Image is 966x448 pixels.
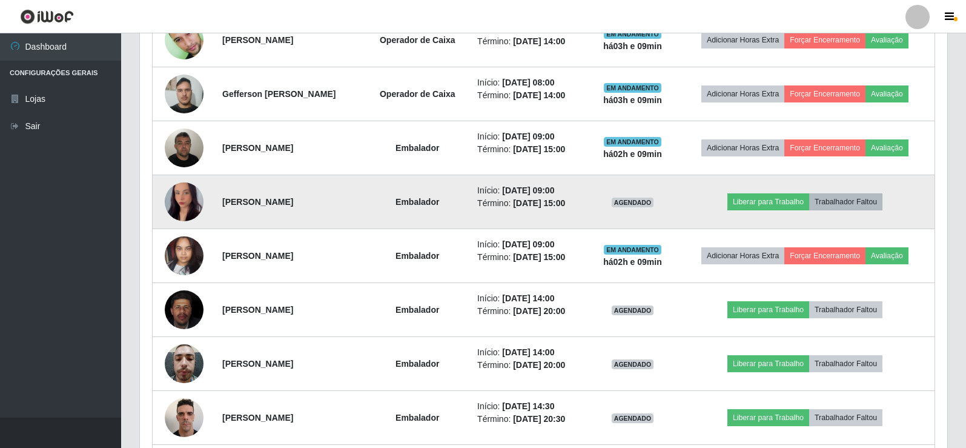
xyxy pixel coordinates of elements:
button: Liberar para Trabalho [727,355,809,372]
button: Trabalhador Faltou [809,301,882,318]
time: [DATE] 09:00 [502,239,554,249]
time: [DATE] 14:00 [502,293,554,303]
span: AGENDADO [612,198,654,207]
button: Trabalhador Faltou [809,193,882,210]
button: Forçar Encerramento [784,85,865,102]
li: Término: [477,89,583,102]
time: [DATE] 20:00 [513,306,565,316]
time: [DATE] 20:30 [513,414,565,424]
strong: Embalador [395,197,439,207]
time: [DATE] 15:00 [513,198,565,208]
img: 1754059666025.jpeg [165,392,203,443]
button: Adicionar Horas Extra [701,85,784,102]
time: [DATE] 14:00 [502,347,554,357]
strong: Embalador [395,359,439,369]
time: [DATE] 15:00 [513,252,565,262]
li: Término: [477,305,583,318]
button: Forçar Encerramento [784,139,865,156]
img: CoreUI Logo [20,9,74,24]
button: Forçar Encerramento [784,247,865,264]
strong: Operador de Caixa [380,89,455,99]
button: Adicionar Horas Extra [701,139,784,156]
button: Avaliação [865,32,908,48]
strong: [PERSON_NAME] [222,251,293,261]
img: 1742301496184.jpeg [165,9,203,71]
button: Liberar para Trabalho [727,301,809,318]
span: AGENDADO [612,359,654,369]
button: Adicionar Horas Extra [701,32,784,48]
strong: Embalador [395,305,439,315]
strong: [PERSON_NAME] [222,359,293,369]
strong: Operador de Caixa [380,35,455,45]
span: EM ANDAMENTO [604,245,661,255]
strong: Embalador [395,413,439,423]
button: Adicionar Horas Extra [701,247,784,264]
li: Término: [477,197,583,210]
button: Avaliação [865,85,908,102]
span: EM ANDAMENTO [604,137,661,147]
strong: há 02 h e 09 min [603,149,662,159]
span: AGENDADO [612,413,654,423]
strong: [PERSON_NAME] [222,197,293,207]
time: [DATE] 09:00 [502,132,554,141]
img: 1731586040745.jpeg [165,160,203,244]
strong: [PERSON_NAME] [222,305,293,315]
time: [DATE] 14:00 [513,36,565,46]
li: Início: [477,184,583,197]
span: EM ANDAMENTO [604,29,661,39]
button: Avaliação [865,247,908,264]
button: Trabalhador Faltou [809,409,882,426]
time: [DATE] 14:00 [513,90,565,100]
button: Forçar Encerramento [784,32,865,48]
img: 1756659986105.jpeg [165,68,203,119]
strong: há 03 h e 09 min [603,41,662,51]
img: 1742686144384.jpeg [165,338,203,389]
li: Término: [477,413,583,426]
button: Liberar para Trabalho [727,409,809,426]
strong: Gefferson [PERSON_NAME] [222,89,336,99]
li: Término: [477,359,583,372]
li: Início: [477,130,583,143]
img: 1714957062897.jpeg [165,122,203,173]
time: [DATE] 09:00 [502,186,554,195]
time: [DATE] 14:30 [502,401,554,411]
li: Término: [477,251,583,264]
li: Início: [477,400,583,413]
li: Início: [477,238,583,251]
li: Término: [477,35,583,48]
time: [DATE] 20:00 [513,360,565,370]
span: EM ANDAMENTO [604,83,661,93]
li: Início: [477,76,583,89]
strong: [PERSON_NAME] [222,413,293,423]
img: 1756684845551.jpeg [165,286,203,334]
strong: Embalador [395,143,439,153]
li: Início: [477,292,583,305]
img: 1738158966257.jpeg [165,230,203,281]
time: [DATE] 08:00 [502,78,554,87]
button: Avaliação [865,139,908,156]
strong: [PERSON_NAME] [222,143,293,153]
button: Liberar para Trabalho [727,193,809,210]
button: Trabalhador Faltou [809,355,882,372]
li: Término: [477,143,583,156]
li: Início: [477,346,583,359]
strong: [PERSON_NAME] [222,35,293,45]
strong: há 02 h e 09 min [603,257,662,267]
span: AGENDADO [612,306,654,315]
time: [DATE] 15:00 [513,144,565,154]
strong: Embalador [395,251,439,261]
strong: há 03 h e 09 min [603,95,662,105]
